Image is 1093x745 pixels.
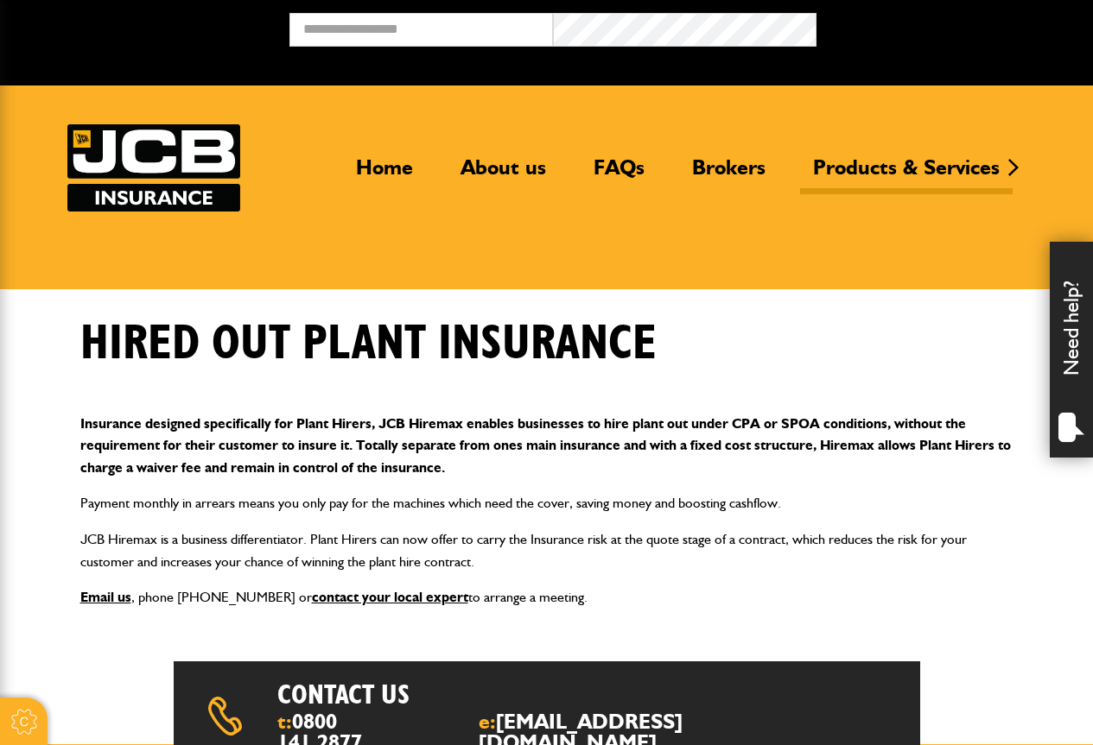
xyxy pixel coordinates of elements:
[800,155,1013,194] a: Products & Services
[80,492,1014,515] p: Payment monthly in arrears means you only pay for the machines which need the cover, saving money...
[80,315,657,373] h1: Hired out plant insurance
[312,589,468,605] a: contact your local expert
[448,155,559,194] a: About us
[80,413,1014,479] p: Insurance designed specifically for Plant Hirers, JCB Hiremax enables businesses to hire plant ou...
[67,124,240,212] img: JCB Insurance Services logo
[679,155,778,194] a: Brokers
[80,528,1014,572] p: JCB Hiremax is a business differentiator. Plant Hirers can now offer to carry the Insurance risk ...
[817,13,1080,40] button: Broker Login
[581,155,658,194] a: FAQs
[67,124,240,212] a: JCB Insurance Services
[343,155,426,194] a: Home
[1050,242,1093,458] div: Need help?
[80,589,131,605] a: Email us
[80,586,1014,609] p: , phone [PHONE_NUMBER] or to arrange a meeting.
[277,679,593,711] h2: Contact us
